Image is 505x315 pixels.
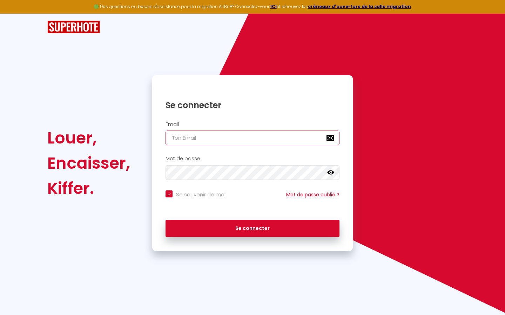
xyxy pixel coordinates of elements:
[47,150,130,176] div: Encaisser,
[6,3,27,24] button: Ouvrir le widget de chat LiveChat
[166,100,339,111] h1: Se connecter
[166,220,339,237] button: Se connecter
[47,125,130,150] div: Louer,
[270,3,277,9] a: ICI
[166,156,339,162] h2: Mot de passe
[166,131,339,145] input: Ton Email
[286,191,339,198] a: Mot de passe oublié ?
[47,21,100,34] img: SuperHote logo
[47,176,130,201] div: Kiffer.
[308,3,411,9] a: créneaux d'ouverture de la salle migration
[166,121,339,127] h2: Email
